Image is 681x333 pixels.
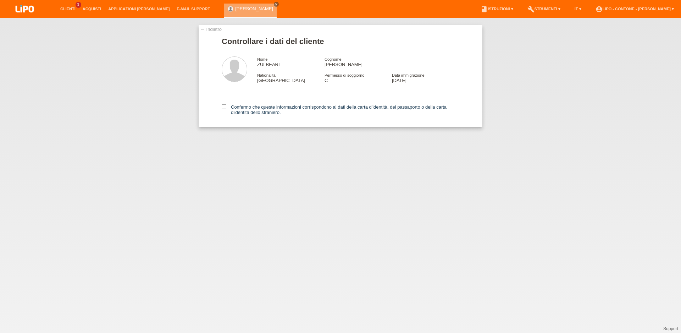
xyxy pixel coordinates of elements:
[527,6,535,13] i: build
[596,6,603,13] i: account_circle
[392,72,459,83] div: [DATE]
[257,56,325,67] div: ZULBEARI
[79,7,105,11] a: Acquisti
[274,2,279,7] a: close
[173,7,214,11] a: E-mail Support
[325,57,342,61] span: Cognome
[257,57,267,61] span: Nome
[325,72,392,83] div: C
[222,37,459,46] h1: Controllare i dati del cliente
[105,7,173,11] a: Applicazioni [PERSON_NAME]
[257,73,276,77] span: Nationalità
[76,2,81,8] span: 3
[7,15,43,20] a: LIPO pay
[275,2,278,6] i: close
[592,7,677,11] a: account_circleLIPO - Contone - [PERSON_NAME] ▾
[481,6,488,13] i: book
[325,73,365,77] span: Permesso di soggiorno
[392,73,425,77] span: Data immigrazione
[222,104,459,115] label: Confermo che queste informazioni corrispondono ai dati della carta d'identità, del passaporto o d...
[477,7,516,11] a: bookIstruzioni ▾
[257,72,325,83] div: [GEOGRAPHIC_DATA]
[571,7,585,11] a: IT ▾
[200,27,222,32] a: ← Indietro
[524,7,564,11] a: buildStrumenti ▾
[57,7,79,11] a: Clienti
[325,56,392,67] div: [PERSON_NAME]
[235,6,273,11] a: [PERSON_NAME]
[663,326,678,331] a: Support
